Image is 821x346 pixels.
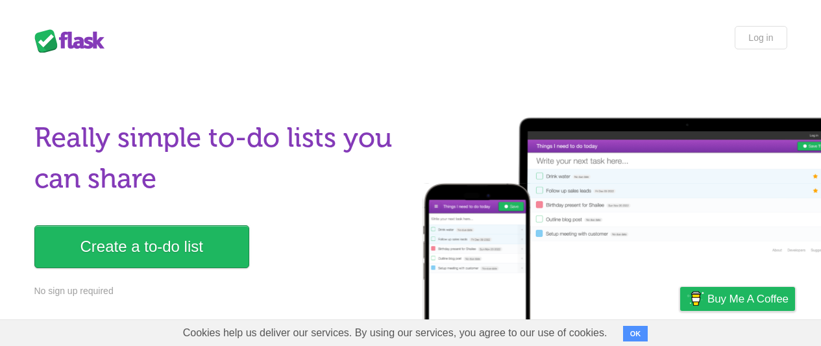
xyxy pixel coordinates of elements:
[34,284,403,298] p: No sign up required
[623,326,648,341] button: OK
[687,288,704,310] img: Buy me a coffee
[707,288,789,310] span: Buy me a coffee
[34,225,249,268] a: Create a to-do list
[735,26,787,49] a: Log in
[34,29,112,53] div: Flask Lists
[680,287,795,311] a: Buy me a coffee
[170,320,620,346] span: Cookies help us deliver our services. By using our services, you agree to our use of cookies.
[34,117,403,199] h1: Really simple to-do lists you can share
